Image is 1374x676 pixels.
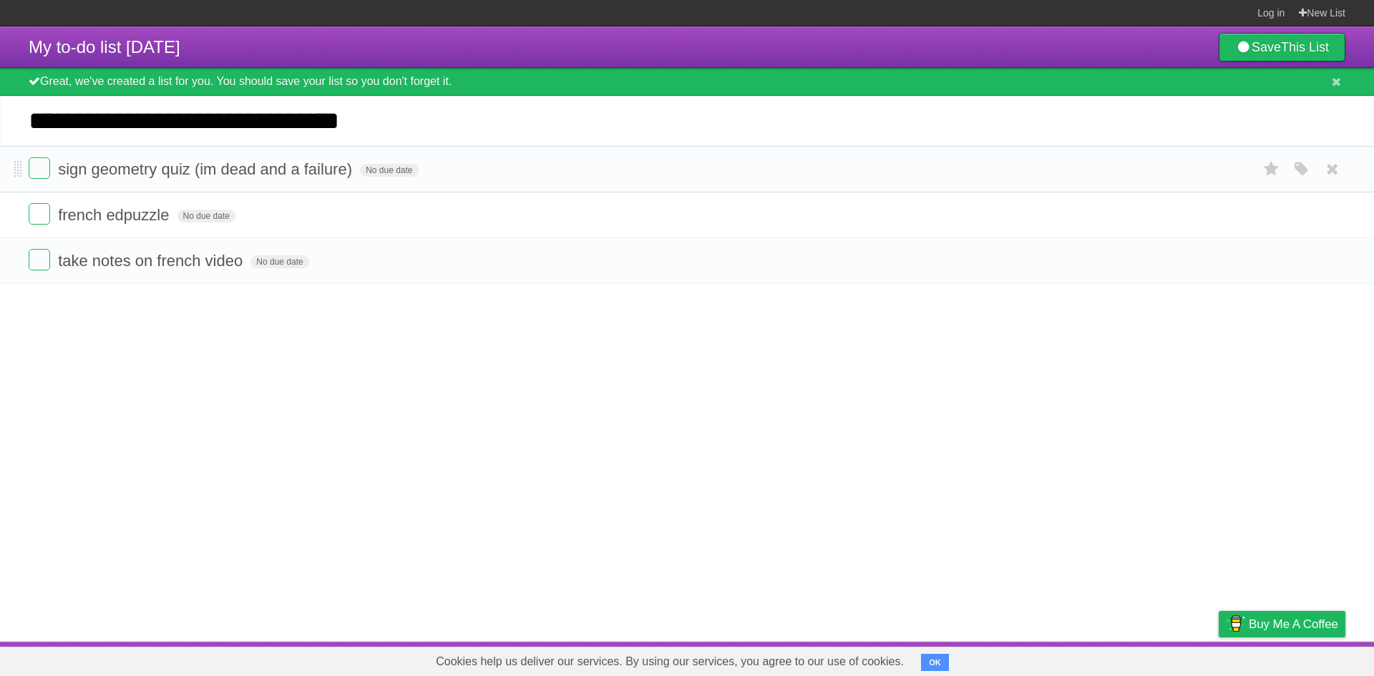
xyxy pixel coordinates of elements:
[1028,645,1058,672] a: About
[1200,645,1237,672] a: Privacy
[1249,612,1338,637] span: Buy me a coffee
[58,160,356,178] span: sign geometry quiz (im dead and a failure)
[1281,40,1329,54] b: This List
[921,654,949,671] button: OK
[1226,612,1245,636] img: Buy me a coffee
[29,249,50,270] label: Done
[1076,645,1134,672] a: Developers
[29,203,50,225] label: Done
[1151,645,1183,672] a: Terms
[422,647,918,676] span: Cookies help us deliver our services. By using our services, you agree to our use of cookies.
[360,164,418,177] span: No due date
[29,37,180,57] span: My to-do list [DATE]
[1219,611,1345,637] a: Buy me a coffee
[58,206,172,224] span: french edpuzzle
[177,210,235,222] span: No due date
[1219,33,1345,62] a: SaveThis List
[1255,645,1345,672] a: Suggest a feature
[58,252,246,270] span: take notes on french video
[1258,157,1285,181] label: Star task
[250,255,308,268] span: No due date
[29,157,50,179] label: Done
